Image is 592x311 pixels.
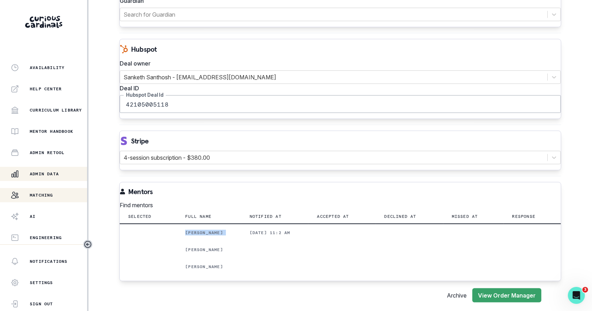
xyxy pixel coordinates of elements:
p: Accepted at [317,214,349,219]
p: Help Center [30,86,62,92]
p: Notified at [250,214,281,219]
p: Mentors [128,188,153,195]
p: Mentor Handbook [30,129,73,134]
p: Missed at [452,214,478,219]
p: Engineering [30,235,62,241]
p: Admin Retool [30,150,64,155]
a: Find mentors [120,202,153,209]
button: Toggle sidebar [83,240,92,249]
p: [PERSON_NAME] [185,247,232,253]
p: Curriculum Library [30,107,82,113]
p: Admin Data [30,171,59,177]
p: AI [30,214,35,219]
img: Curious Cardinals Logo [25,16,62,28]
p: Availability [30,65,64,70]
p: Notifications [30,259,68,264]
label: Deal ID [120,84,557,92]
iframe: Intercom live chat [568,287,585,304]
p: Matching [30,192,53,198]
p: Hubspot [131,46,156,53]
p: [DATE] 11:2 am [250,230,300,236]
span: 3 [582,287,588,293]
p: Stripe [131,137,148,145]
p: [PERSON_NAME] [185,230,232,236]
button: Archive [447,288,467,302]
p: Sign Out [30,301,53,307]
p: Settings [30,280,53,285]
p: Declined at [385,214,416,219]
p: [PERSON_NAME] [185,264,232,270]
label: Deal owner [120,59,557,68]
p: Response [512,214,536,219]
button: View Order Manager [472,288,541,302]
p: Full name [185,214,211,219]
p: Selected [128,214,152,219]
